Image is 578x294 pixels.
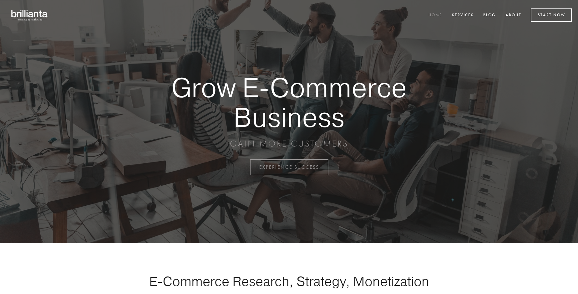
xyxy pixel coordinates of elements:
strong: Grow E-Commerce Business [150,73,428,132]
a: About [501,10,525,21]
a: EXPERIENCE SUCCESS [250,159,328,175]
a: Services [448,10,478,21]
a: Start Now [531,8,572,22]
h1: E-Commerce Research, Strategy, Monetization [129,273,449,289]
p: GAIN MORE CUSTOMERS [150,138,428,149]
a: Home [424,10,446,21]
a: Blog [479,10,500,21]
img: brillianta - research, strategy, marketing [6,6,53,24]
